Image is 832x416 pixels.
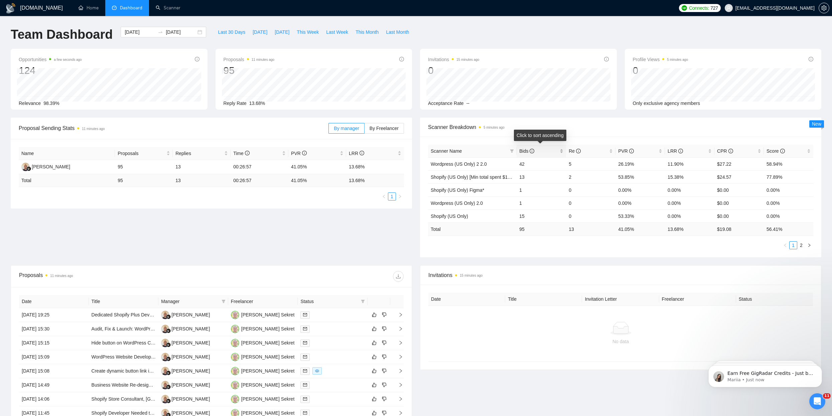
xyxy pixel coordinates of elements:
[382,396,387,402] span: dislike
[15,20,26,31] img: Profile image for Mariia
[171,311,210,318] div: [PERSON_NAME]
[809,57,813,61] span: info-circle
[615,183,665,196] td: 0.00%
[231,382,295,387] a: VS[PERSON_NAME] Sekret
[380,395,388,403] button: dislike
[428,123,813,131] span: Scanner Breakdown
[92,410,247,416] a: Shopify Developer Needed to Rebuild Landing Page + Beta Checkout Flow
[252,58,274,61] time: 11 minutes ago
[370,339,378,347] button: like
[303,383,307,387] span: mail
[764,157,813,170] td: 58.94%
[5,3,16,14] img: logo
[158,29,163,35] span: to
[714,183,764,196] td: $0.00
[566,196,615,210] td: 0
[166,328,171,333] img: gigradar-bm.png
[288,174,346,187] td: 41.05 %
[231,160,288,174] td: 00:26:57
[161,312,210,317] a: AS[PERSON_NAME]
[668,148,683,154] span: LRR
[303,411,307,415] span: mail
[231,354,295,359] a: VS[PERSON_NAME] Sekret
[629,149,634,153] span: info-circle
[460,274,482,277] time: 15 minutes ago
[805,241,813,249] button: right
[393,312,403,317] span: right
[370,381,378,389] button: like
[161,410,210,415] a: AS[PERSON_NAME]
[380,339,388,347] button: dislike
[665,196,714,210] td: 0.00%
[428,271,813,279] span: Invitations
[370,311,378,319] button: like
[231,410,295,415] a: VS[PERSON_NAME] Sekret
[809,393,825,409] iframe: Intercom live chat
[665,210,714,223] td: 0.00%
[166,399,171,403] img: gigradar-bm.png
[21,163,30,171] img: AS
[214,27,249,37] button: Last 30 Days
[382,354,387,360] span: dislike
[302,151,307,155] span: info-circle
[171,339,210,346] div: [PERSON_NAME]
[714,223,764,236] td: $ 19.08
[615,196,665,210] td: 0.00%
[633,55,688,63] span: Profile Views
[431,174,522,180] a: Shopify (US Only) [Min total spent $10k] 2.0
[633,64,688,77] div: 0
[173,160,231,174] td: 13
[171,325,210,332] div: [PERSON_NAME]
[241,339,295,346] div: [PERSON_NAME] Sekret
[566,223,615,236] td: 13
[19,124,328,132] span: Proposal Sending Stats
[566,157,615,170] td: 5
[19,308,89,322] td: [DATE] 19:25
[689,4,709,12] span: Connects:
[161,396,210,401] a: AS[PERSON_NAME]
[293,27,322,37] button: This Week
[156,5,180,11] a: searchScanner
[819,5,829,11] span: setting
[372,368,377,374] span: like
[783,243,787,247] span: left
[19,271,212,282] div: Proposals
[566,183,615,196] td: 0
[615,210,665,223] td: 53.33%
[569,148,581,154] span: Re
[509,146,515,156] span: filter
[764,170,813,183] td: 77.89%
[118,150,165,157] span: Proposals
[382,326,387,331] span: dislike
[303,313,307,317] span: mail
[161,368,210,373] a: AS[PERSON_NAME]
[382,27,413,37] button: Last Month
[380,367,388,375] button: dislike
[393,271,404,282] button: download
[380,325,388,333] button: dislike
[615,157,665,170] td: 26.19%
[714,157,764,170] td: $27.22
[431,148,462,154] span: Scanner Name
[161,311,169,319] img: AS
[231,311,239,319] img: VS
[726,6,731,10] span: user
[120,5,142,11] span: Dashboard
[510,149,514,153] span: filter
[171,381,210,389] div: [PERSON_NAME]
[161,354,210,359] a: AS[PERSON_NAME]
[517,183,566,196] td: 1
[398,194,402,198] span: right
[166,385,171,389] img: gigradar-bm.png
[431,161,487,167] a: Wordpress (US Only) 2 2.0
[334,126,359,131] span: By manager
[19,101,41,106] span: Relevance
[241,353,295,361] div: [PERSON_NAME] Sekret
[175,150,223,157] span: Replies
[517,157,566,170] td: 42
[303,397,307,401] span: mail
[19,55,82,63] span: Opportunities
[300,298,358,305] span: Status
[19,322,89,336] td: [DATE] 15:30
[456,58,479,61] time: 15 minutes ago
